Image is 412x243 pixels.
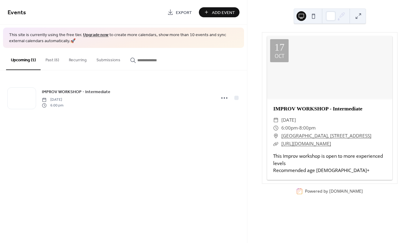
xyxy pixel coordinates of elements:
[273,132,279,140] div: ​
[83,31,109,39] a: Upgrade now
[212,9,235,16] span: Add Event
[281,132,371,140] a: [GEOGRAPHIC_DATA], [STREET_ADDRESS]
[305,188,363,194] div: Powered by
[42,97,63,103] span: [DATE]
[92,48,125,69] button: Submissions
[42,103,63,108] span: 6:00 pm
[273,124,279,132] div: ​
[273,116,279,124] div: ​
[163,7,196,17] a: Export
[42,88,110,95] a: IMPROV WORKSHOP - Intermediate
[6,48,41,70] button: Upcoming (1)
[281,124,298,132] span: 6:00pm
[9,32,238,44] span: This site is currently using the free tier. to create more calendars, show more than 10 events an...
[41,48,64,69] button: Past (6)
[199,7,239,17] button: Add Event
[42,89,110,95] span: IMPROV WORKSHOP - Intermediate
[64,48,92,69] button: Recurring
[267,153,392,174] div: This Improv workshop is open to more experienced levels Recommended age [DEMOGRAPHIC_DATA]+
[274,42,284,52] div: 17
[176,9,192,16] span: Export
[273,140,279,148] div: ​
[299,124,316,132] span: 8:00pm
[8,7,26,19] span: Events
[298,124,299,132] span: -
[281,140,331,147] a: [URL][DOMAIN_NAME]
[275,54,284,59] div: Oct
[281,116,296,124] span: [DATE]
[273,106,362,112] a: IMPROV WORKSHOP - Intermediate
[329,188,363,194] a: [DOMAIN_NAME]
